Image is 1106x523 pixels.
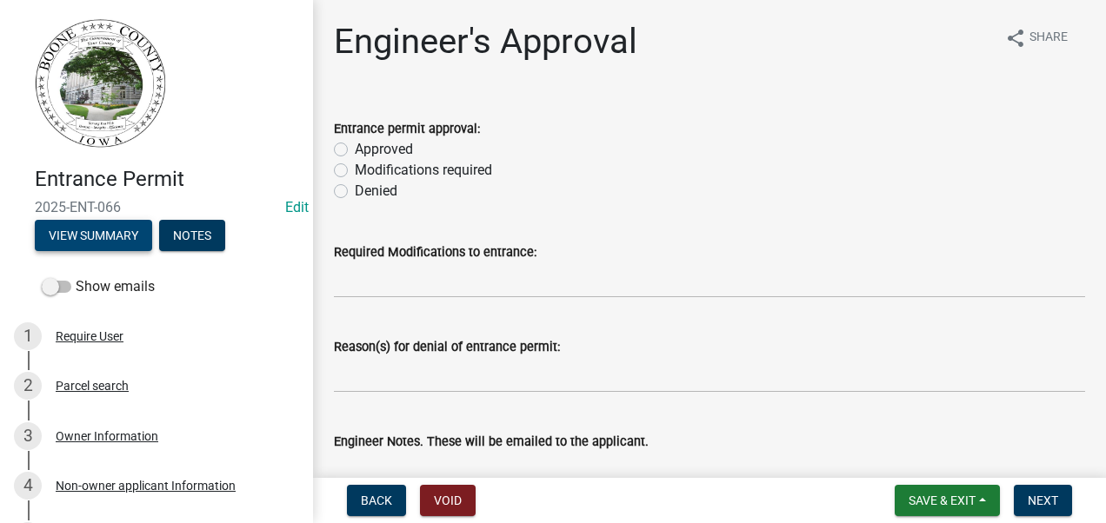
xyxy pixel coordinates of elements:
label: Denied [355,181,397,202]
div: 2 [14,372,42,400]
a: Edit [285,199,309,215]
wm-modal-confirm: Summary [35,229,152,243]
label: Show emails [42,276,155,297]
label: Modifications required [355,160,492,181]
div: 1 [14,322,42,350]
div: Owner Information [56,430,158,442]
div: Non-owner applicant Information [56,480,236,492]
button: Next [1014,485,1072,516]
span: Back [361,493,392,507]
span: Save & Exit [909,493,976,507]
label: Reason(s) for denial of entrance permit: [334,341,560,354]
button: View Summary [35,220,152,251]
button: shareShare [991,21,1082,55]
button: Save & Exit [895,485,1000,516]
div: Require User [56,330,123,342]
label: Required Modifications to entrance: [334,247,536,259]
span: Share [1029,28,1068,49]
span: Next [1028,493,1058,507]
button: Notes [159,220,225,251]
i: share [1005,28,1026,49]
button: Back [347,485,406,516]
span: 2025-ENT-066 [35,199,278,215]
label: Approved [355,139,413,160]
div: 3 [14,422,42,450]
div: 4 [14,472,42,500]
button: Void [420,485,476,516]
h4: Entrance Permit [35,167,299,192]
label: Engineer Notes. These will be emailed to the applicant. [334,436,649,448]
div: Parcel search [56,380,129,392]
label: Entrance permit approval: [334,123,480,136]
h1: Engineer's Approval [334,21,637,63]
wm-modal-confirm: Notes [159,229,225,243]
img: Boone County, Iowa [35,18,167,149]
wm-modal-confirm: Edit Application Number [285,199,309,215]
